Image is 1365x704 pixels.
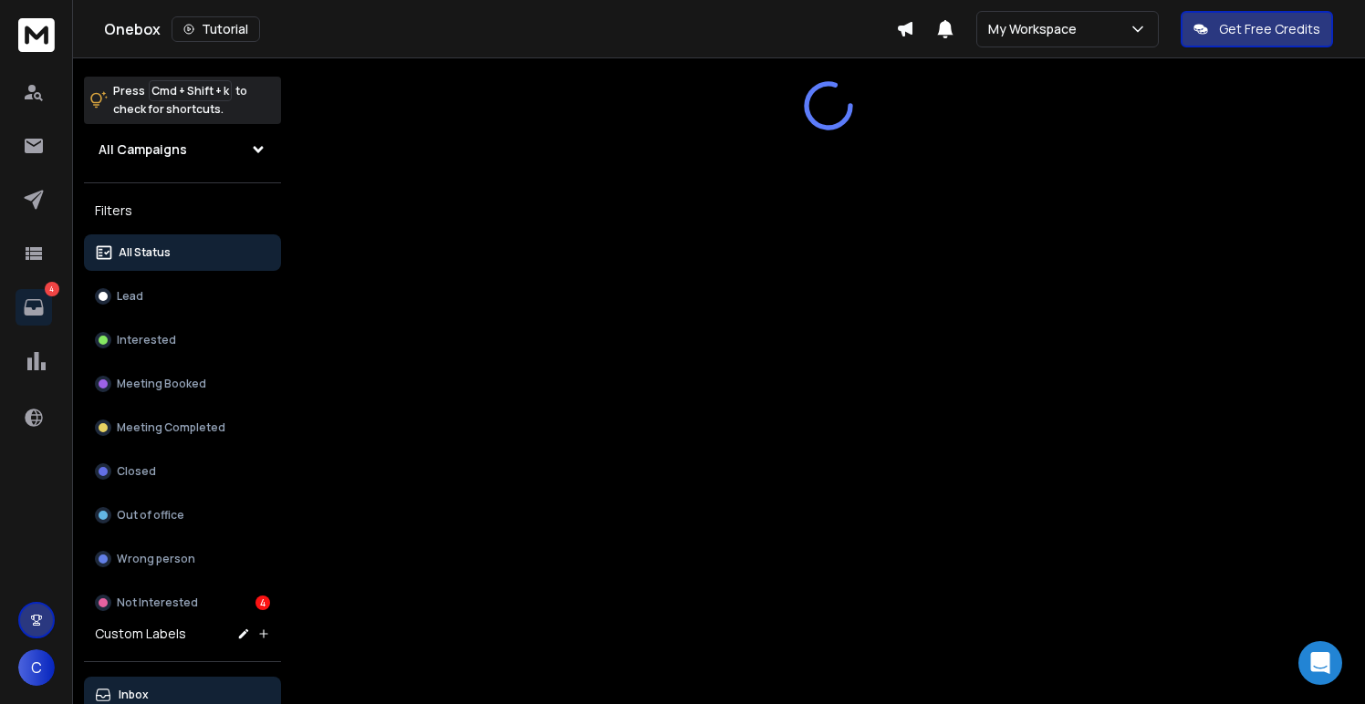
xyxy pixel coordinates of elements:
button: All Status [84,234,281,271]
button: Closed [84,453,281,490]
p: All Status [119,245,171,260]
button: Not Interested4 [84,585,281,621]
button: Meeting Completed [84,409,281,446]
div: 4 [255,595,270,610]
a: 4 [16,289,52,326]
button: C [18,649,55,686]
p: Not Interested [117,595,198,610]
div: Open Intercom Messenger [1298,641,1342,685]
h3: Custom Labels [95,625,186,643]
button: All Campaigns [84,131,281,168]
h1: All Campaigns [99,140,187,159]
p: Closed [117,464,156,479]
p: Lead [117,289,143,304]
span: Cmd + Shift + k [149,80,232,101]
button: Interested [84,322,281,358]
p: Interested [117,333,176,347]
button: Out of office [84,497,281,533]
button: Wrong person [84,541,281,577]
button: Get Free Credits [1181,11,1333,47]
button: Tutorial [172,16,260,42]
h3: Filters [84,198,281,223]
p: Inbox [119,688,149,702]
button: Lead [84,278,281,315]
div: Onebox [104,16,896,42]
p: Out of office [117,508,184,523]
p: Wrong person [117,552,195,566]
p: My Workspace [988,20,1084,38]
p: 4 [45,282,59,296]
button: Meeting Booked [84,366,281,402]
p: Press to check for shortcuts. [113,82,247,119]
p: Get Free Credits [1219,20,1320,38]
p: Meeting Booked [117,377,206,391]
p: Meeting Completed [117,420,225,435]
